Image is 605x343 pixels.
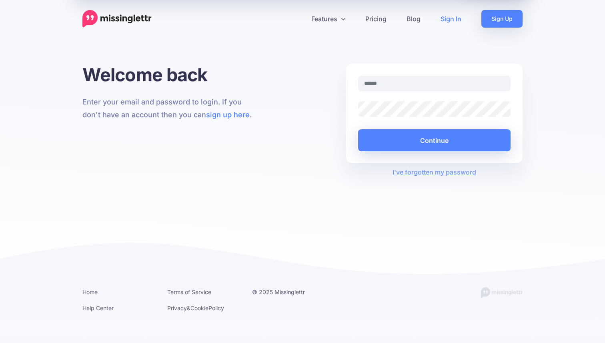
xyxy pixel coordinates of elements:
li: & Policy [167,303,240,313]
p: Enter your email and password to login. If you don't have an account then you can . [82,96,259,121]
a: Terms of Service [167,289,211,295]
a: Privacy [167,305,187,311]
a: Help Center [82,305,114,311]
h1: Welcome back [82,64,259,86]
button: Continue [358,129,511,151]
a: Blog [397,10,431,28]
a: Home [82,289,98,295]
a: Sign In [431,10,471,28]
a: sign up here [206,110,250,119]
a: Pricing [355,10,397,28]
a: I've forgotten my password [393,168,476,176]
a: Sign Up [481,10,523,28]
a: Cookie [190,305,208,311]
li: © 2025 Missinglettr [252,287,325,297]
a: Features [301,10,355,28]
